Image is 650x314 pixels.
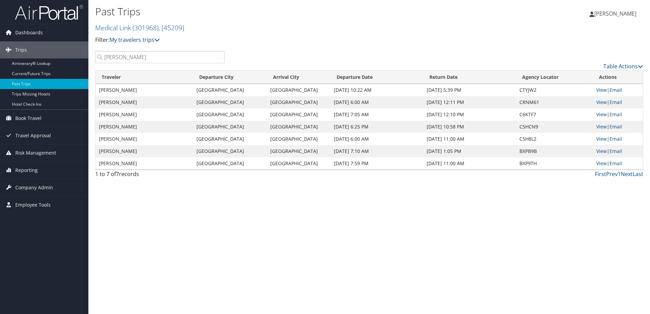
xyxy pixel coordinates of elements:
td: [DATE] 7:59 PM [330,157,423,170]
td: [PERSON_NAME] [96,84,193,96]
th: Departure City: activate to sort column ascending [193,71,267,84]
th: Return Date: activate to sort column ascending [423,71,516,84]
td: [DATE] 1:05 PM [423,145,516,157]
td: [GEOGRAPHIC_DATA] [267,145,330,157]
td: BXPB9B [516,145,593,157]
span: Dashboards [15,24,43,41]
th: Traveler: activate to sort column ascending [96,71,193,84]
span: Reporting [15,162,38,179]
a: View [596,111,607,118]
td: [GEOGRAPHIC_DATA] [267,121,330,133]
td: C5H8L2 [516,133,593,145]
a: View [596,123,607,130]
a: Email [610,123,622,130]
p: Filter: [95,36,461,45]
th: Agency Locator: activate to sort column ascending [516,71,593,84]
span: Book Travel [15,110,41,127]
td: [DATE] 12:11 PM [423,96,516,108]
td: C6KTF7 [516,108,593,121]
td: [DATE] 11:00 AM [423,133,516,145]
td: [PERSON_NAME] [96,108,193,121]
a: Table Actions [603,63,643,70]
span: 7 [116,170,119,178]
th: Actions [593,71,643,84]
a: Medical Link [95,23,184,32]
td: [GEOGRAPHIC_DATA] [193,121,267,133]
td: [GEOGRAPHIC_DATA] [267,157,330,170]
a: Email [610,111,622,118]
td: [DATE] 6:00 AM [330,133,423,145]
td: | [593,133,643,145]
td: [DATE] 10:22 AM [330,84,423,96]
td: [GEOGRAPHIC_DATA] [267,133,330,145]
td: [PERSON_NAME] [96,157,193,170]
td: [GEOGRAPHIC_DATA] [193,108,267,121]
a: Next [621,170,633,178]
a: Email [610,160,622,167]
div: 1 to 7 of records [95,170,225,181]
a: Email [610,87,622,93]
span: [PERSON_NAME] [594,10,636,17]
td: [DATE] 6:25 PM [330,121,423,133]
span: Company Admin [15,179,53,196]
td: | [593,96,643,108]
td: [GEOGRAPHIC_DATA] [267,84,330,96]
td: [DATE] 6:00 AM [330,96,423,108]
a: View [596,160,607,167]
td: [GEOGRAPHIC_DATA] [267,108,330,121]
td: [GEOGRAPHIC_DATA] [193,133,267,145]
span: , [ 45209 ] [158,23,184,32]
td: [DATE] 7:05 AM [330,108,423,121]
td: [PERSON_NAME] [96,121,193,133]
td: | [593,145,643,157]
a: Email [610,99,622,105]
td: CTYJW2 [516,84,593,96]
td: [GEOGRAPHIC_DATA] [193,157,267,170]
a: View [596,87,607,93]
input: Search Traveler or Arrival City [95,51,225,63]
a: Email [610,136,622,142]
td: | [593,108,643,121]
a: My travelers trips [109,36,160,43]
td: [DATE] 7:10 AM [330,145,423,157]
td: [PERSON_NAME] [96,96,193,108]
td: [PERSON_NAME] [96,133,193,145]
span: Trips [15,41,27,58]
a: First [595,170,606,178]
span: Travel Approval [15,127,51,144]
img: airportal-logo.png [15,4,83,20]
th: Departure Date: activate to sort column ascending [330,71,423,84]
a: Prev [606,170,618,178]
td: | [593,121,643,133]
span: Employee Tools [15,196,51,213]
td: [DATE] 11:00 AM [423,157,516,170]
td: [GEOGRAPHIC_DATA] [267,96,330,108]
a: [PERSON_NAME] [589,3,643,24]
th: Arrival City: activate to sort column ascending [267,71,330,84]
a: Last [633,170,643,178]
a: 1 [618,170,621,178]
td: CRNM61 [516,96,593,108]
td: [GEOGRAPHIC_DATA] [193,145,267,157]
td: [PERSON_NAME] [96,145,193,157]
a: View [596,99,607,105]
td: [DATE] 5:39 PM [423,84,516,96]
h1: Past Trips [95,4,461,19]
td: [DATE] 12:10 PM [423,108,516,121]
td: [GEOGRAPHIC_DATA] [193,84,267,96]
span: ( 301968 ) [133,23,158,32]
a: Email [610,148,622,154]
td: | [593,84,643,96]
td: BXP9TH [516,157,593,170]
td: [GEOGRAPHIC_DATA] [193,96,267,108]
td: C5HCN9 [516,121,593,133]
td: | [593,157,643,170]
span: Risk Management [15,144,56,161]
td: [DATE] 10:58 PM [423,121,516,133]
a: View [596,136,607,142]
a: View [596,148,607,154]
